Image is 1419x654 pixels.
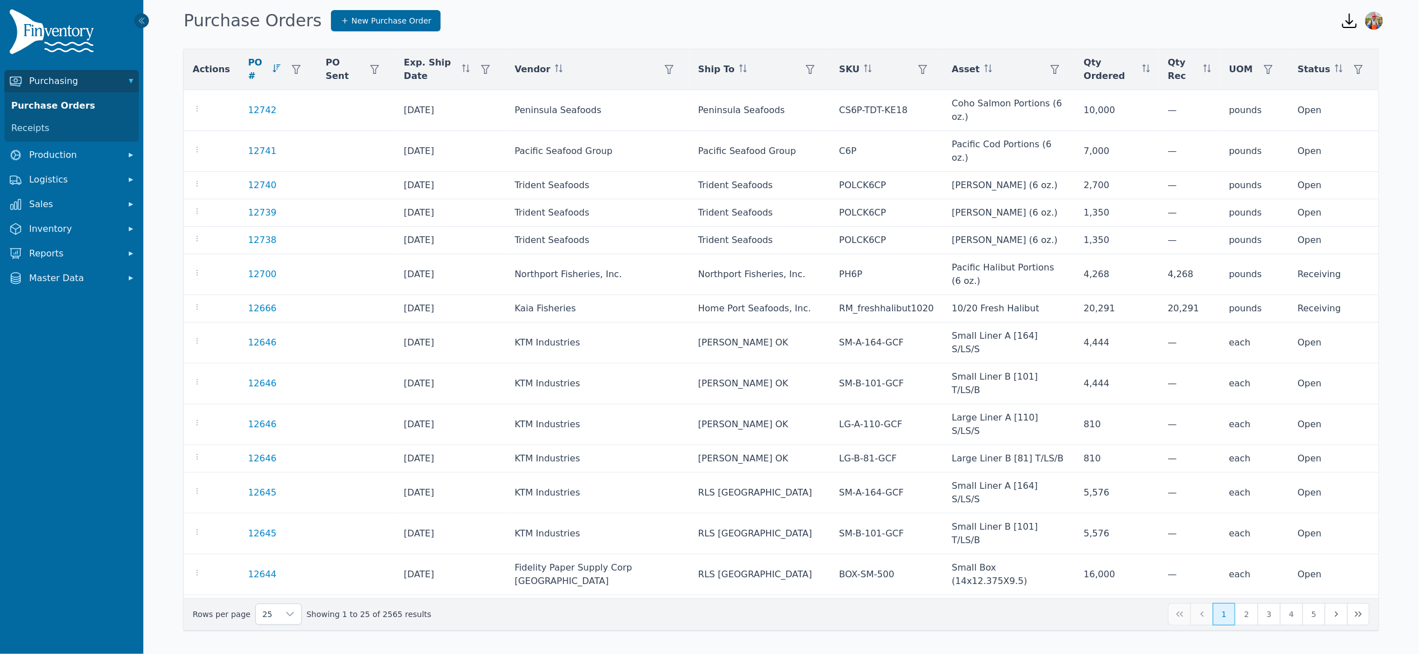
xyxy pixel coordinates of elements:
[1303,603,1325,625] button: Page 5
[1220,473,1289,513] td: each
[1289,445,1379,473] td: Open
[689,473,830,513] td: RLS [GEOGRAPHIC_DATA]
[1075,513,1159,554] td: 5,576
[830,90,943,131] td: CS6P-TDT-KE18
[839,63,860,76] span: SKU
[830,404,943,445] td: LG-A-110-GCF
[506,445,689,473] td: KTM Industries
[943,295,1075,323] td: 10/20 Fresh Halibut
[1365,12,1383,30] img: Sera Wheeler
[830,199,943,227] td: POLCK6CP
[1220,554,1289,595] td: each
[7,117,137,139] a: Receipts
[943,445,1075,473] td: Large Liner B [81] T/LS/B
[943,254,1075,295] td: Pacific Halibut Portions (6 oz.)
[1075,554,1159,595] td: 16,000
[1220,295,1289,323] td: pounds
[689,90,830,131] td: Peninsula Seafoods
[1075,131,1159,172] td: 7,000
[830,595,943,636] td: BOX-LG-500
[248,179,277,192] a: 12740
[193,63,230,76] span: Actions
[1289,227,1379,254] td: Open
[1220,404,1289,445] td: each
[352,15,432,26] span: New Purchase Order
[4,242,139,265] button: Reports
[1159,595,1220,636] td: —
[698,63,735,76] span: Ship To
[395,295,506,323] td: [DATE]
[29,198,119,211] span: Sales
[1075,404,1159,445] td: 810
[830,554,943,595] td: BOX-SM-500
[689,554,830,595] td: RLS [GEOGRAPHIC_DATA]
[506,227,689,254] td: Trident Seafoods
[689,363,830,404] td: [PERSON_NAME] OK
[29,173,119,186] span: Logistics
[506,131,689,172] td: Pacific Seafood Group
[1075,227,1159,254] td: 1,350
[1159,131,1220,172] td: —
[29,247,119,260] span: Reports
[943,323,1075,363] td: Small Liner A [164] S/LS/S
[7,95,137,117] a: Purchase Orders
[506,254,689,295] td: Northport Fisheries, Inc.
[1075,295,1159,323] td: 20,291
[1289,595,1379,636] td: Open
[689,295,830,323] td: Home Port Seafoods, Inc.
[506,513,689,554] td: KTM Industries
[29,272,119,285] span: Master Data
[395,404,506,445] td: [DATE]
[943,513,1075,554] td: Small Liner B [101] T/LS/B
[689,323,830,363] td: [PERSON_NAME] OK
[306,609,431,620] span: Showing 1 to 25 of 2565 results
[952,63,980,76] span: Asset
[1289,323,1379,363] td: Open
[506,363,689,404] td: KTM Industries
[1289,131,1379,172] td: Open
[830,172,943,199] td: POLCK6CP
[4,144,139,166] button: Production
[1289,172,1379,199] td: Open
[1075,323,1159,363] td: 4,444
[689,227,830,254] td: Trident Seafoods
[830,513,943,554] td: SM-B-101-GCF
[1168,56,1199,83] span: Qty Rec
[1159,445,1220,473] td: —
[943,131,1075,172] td: Pacific Cod Portions (6 oz.)
[1347,603,1370,625] button: Last Page
[1258,603,1280,625] button: Page 3
[404,56,458,83] span: Exp. Ship Date
[1220,595,1289,636] td: each
[943,595,1075,636] td: Large Box (14x12.375X13.5")
[1075,90,1159,131] td: 10,000
[1289,513,1379,554] td: Open
[830,445,943,473] td: LG-B-81-GCF
[830,295,943,323] td: RM_freshhalibut1020
[1220,131,1289,172] td: pounds
[395,90,506,131] td: [DATE]
[395,254,506,295] td: [DATE]
[1075,473,1159,513] td: 5,576
[506,473,689,513] td: KTM Industries
[29,222,119,236] span: Inventory
[1297,63,1331,76] span: Status
[1220,199,1289,227] td: pounds
[943,404,1075,445] td: Large Liner A [110] S/LS/S
[29,74,119,88] span: Purchasing
[1159,363,1220,404] td: —
[1220,172,1289,199] td: pounds
[248,268,277,281] a: 12700
[1220,363,1289,404] td: each
[248,568,277,581] a: 12644
[943,199,1075,227] td: [PERSON_NAME] (6 oz.)
[395,595,506,636] td: [DATE]
[395,445,506,473] td: [DATE]
[395,172,506,199] td: [DATE]
[9,9,99,59] img: Finventory
[943,554,1075,595] td: Small Box (14x12.375X9.5)
[689,513,830,554] td: RLS [GEOGRAPHIC_DATA]
[1159,254,1220,295] td: 4,268
[248,144,277,158] a: 12741
[830,473,943,513] td: SM-A-164-GCF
